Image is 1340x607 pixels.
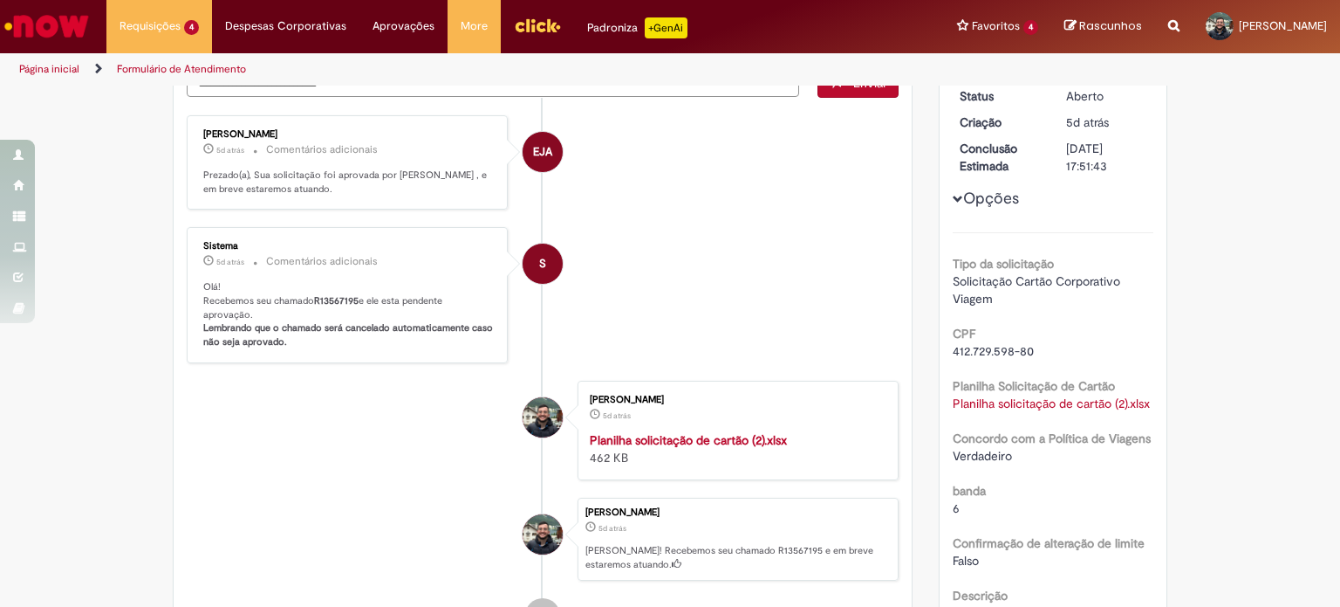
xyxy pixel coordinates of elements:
[587,17,687,38] div: Padroniza
[953,256,1054,272] b: Tipo da solicitação
[590,395,880,405] div: [PERSON_NAME]
[585,507,889,518] div: [PERSON_NAME]
[953,396,1150,411] a: Download de Planilha solicitação de cartão (2).xlsx
[953,553,979,569] span: Falso
[645,17,687,38] p: +GenAi
[1079,17,1142,34] span: Rascunhos
[523,514,563,555] div: Leonardo Ramos Candido
[514,12,561,38] img: click_logo_yellow_360x200.png
[523,132,563,172] div: Emilio Jose Andres Casado
[603,410,631,421] time: 25/09/2025 14:58:15
[1066,114,1147,131] div: 25/09/2025 15:04:25
[953,378,1115,394] b: Planilha Solicitação de Cartão
[216,257,244,267] time: 25/09/2025 15:04:36
[1066,87,1147,105] div: Aberto
[947,87,1054,105] dt: Status
[314,294,359,307] b: R13567195
[953,343,1034,359] span: 412.729.598-80
[598,523,626,534] time: 25/09/2025 15:04:25
[953,431,1151,446] b: Concordo com a Política de Viagens
[972,17,1020,35] span: Favoritos
[1023,20,1038,35] span: 4
[953,500,960,516] span: 6
[585,544,889,571] p: [PERSON_NAME]! Recebemos seu chamado R13567195 e em breve estaremos atuando.
[1239,18,1327,33] span: [PERSON_NAME]
[203,321,496,348] b: Lembrando que o chamado será cancelado automaticamente caso não seja aprovado.
[13,53,880,86] ul: Trilhas de página
[461,17,488,35] span: More
[203,129,494,140] div: [PERSON_NAME]
[117,62,246,76] a: Formulário de Atendimento
[590,432,787,448] a: Planilha solicitação de cartão (2).xlsx
[953,483,986,499] b: banda
[598,523,626,534] span: 5d atrás
[203,169,494,196] p: Prezado(a), Sua solicitação foi aprovada por [PERSON_NAME] , e em breve estaremos atuando.
[216,257,244,267] span: 5d atrás
[203,280,494,349] p: Olá! Recebemos seu chamado e ele esta pendente aprovação.
[203,241,494,252] div: Sistema
[533,131,552,173] span: EJA
[1064,18,1142,35] a: Rascunhos
[266,254,378,269] small: Comentários adicionais
[184,20,199,35] span: 4
[539,243,546,285] span: S
[19,62,79,76] a: Página inicial
[953,448,1012,464] span: Verdadeiro
[1066,114,1109,130] span: 5d atrás
[853,75,887,91] span: Enviar
[216,145,244,155] time: 25/09/2025 17:51:43
[953,326,975,341] b: CPF
[266,142,378,157] small: Comentários adicionais
[953,588,1008,604] b: Descrição
[947,140,1054,175] dt: Conclusão Estimada
[225,17,346,35] span: Despesas Corporativas
[603,410,631,421] span: 5d atrás
[947,114,1054,131] dt: Criação
[120,17,181,35] span: Requisições
[2,9,92,44] img: ServiceNow
[523,397,563,438] div: Leonardo Ramos Candido
[187,498,899,582] li: Leonardo Ramos Candido
[216,145,244,155] span: 5d atrás
[953,273,1124,307] span: Solicitação Cartão Corporativo Viagem
[1066,140,1147,175] div: [DATE] 17:51:43
[373,17,434,35] span: Aprovações
[590,431,880,466] div: 462 KB
[953,535,1145,551] b: Confirmação de alteração de limite
[523,244,563,284] div: System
